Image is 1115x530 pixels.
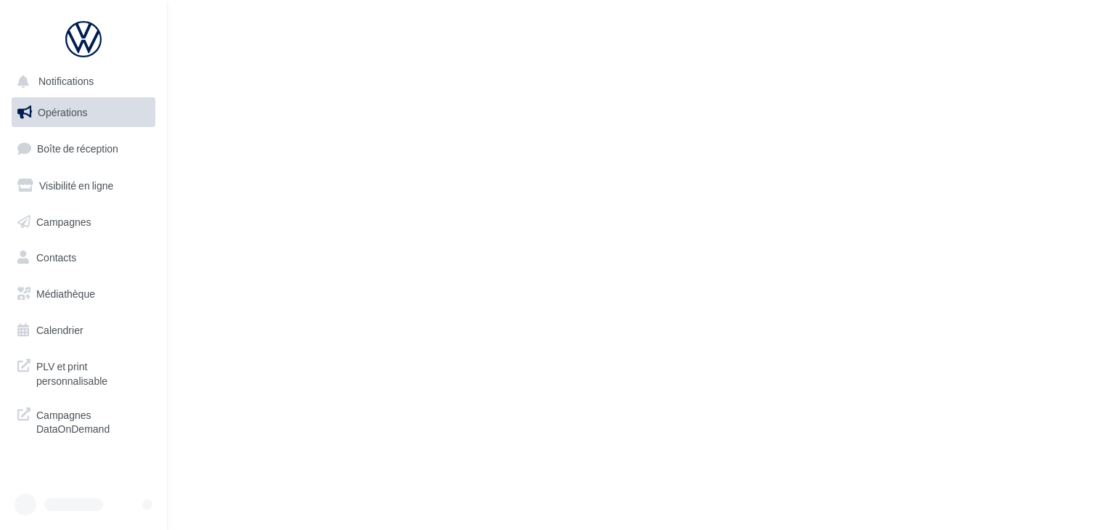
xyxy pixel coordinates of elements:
[36,356,150,388] span: PLV et print personnalisable
[9,207,158,237] a: Campagnes
[9,399,158,442] a: Campagnes DataOnDemand
[36,405,150,436] span: Campagnes DataOnDemand
[36,288,95,300] span: Médiathèque
[9,351,158,394] a: PLV et print personnalisable
[36,215,91,227] span: Campagnes
[37,142,118,155] span: Boîte de réception
[36,324,83,336] span: Calendrier
[9,97,158,128] a: Opérations
[9,171,158,201] a: Visibilité en ligne
[38,106,87,118] span: Opérations
[39,179,113,192] span: Visibilité en ligne
[9,279,158,309] a: Médiathèque
[9,133,158,164] a: Boîte de réception
[38,76,94,88] span: Notifications
[9,242,158,273] a: Contacts
[9,315,158,346] a: Calendrier
[36,251,76,264] span: Contacts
